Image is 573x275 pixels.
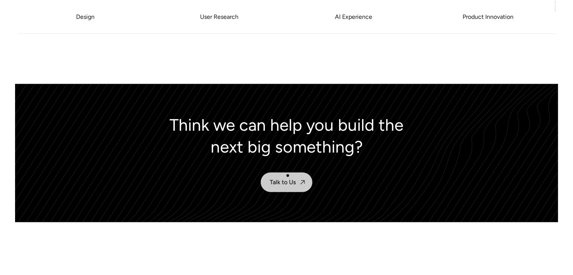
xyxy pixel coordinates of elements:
[152,15,286,19] a: User Research
[261,173,312,192] a: Talk to Us
[270,179,296,186] div: Talk to Us
[287,15,421,19] a: AI Experience
[165,114,408,157] div: Think we can help you build the next big something?
[299,179,306,186] img: btn arrow icon
[76,13,95,20] a: Design
[421,15,555,19] a: Product Innovation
